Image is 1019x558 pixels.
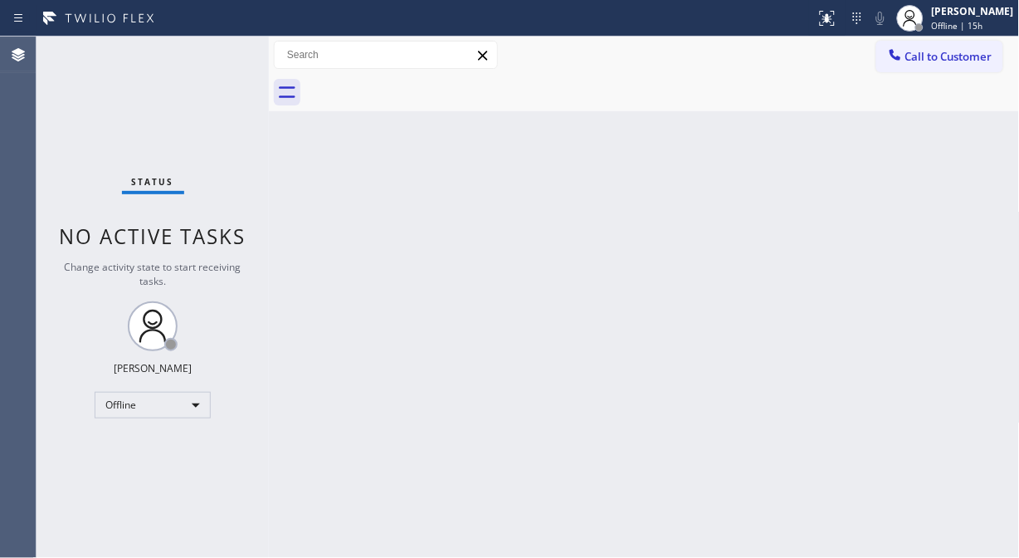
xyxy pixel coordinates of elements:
span: Offline | 15h [932,20,983,32]
div: Offline [95,392,211,418]
span: No active tasks [60,223,246,250]
span: Change activity state to start receiving tasks. [65,260,241,288]
div: [PERSON_NAME] [114,361,192,375]
div: [PERSON_NAME] [932,4,1014,18]
span: Call to Customer [905,49,992,64]
button: Call to Customer [876,41,1003,72]
input: Search [275,42,497,68]
span: Status [132,176,174,188]
button: Mute [869,7,892,30]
